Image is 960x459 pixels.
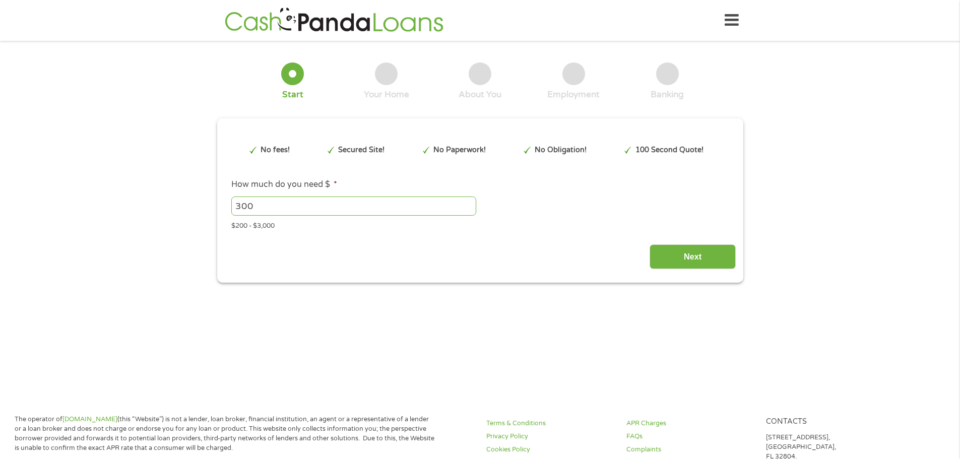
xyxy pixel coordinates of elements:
[62,415,117,423] a: [DOMAIN_NAME]
[282,89,303,100] div: Start
[650,244,736,269] input: Next
[486,432,614,441] a: Privacy Policy
[626,419,754,428] a: APR Charges
[261,145,290,156] p: No fees!
[433,145,486,156] p: No Paperwork!
[486,419,614,428] a: Terms & Conditions
[15,415,435,453] p: The operator of (this “Website”) is not a lender, loan broker, financial institution, an agent or...
[626,445,754,454] a: Complaints
[338,145,385,156] p: Secured Site!
[231,179,337,190] label: How much do you need $
[364,89,409,100] div: Your Home
[547,89,600,100] div: Employment
[766,417,894,427] h4: Contacts
[626,432,754,441] a: FAQs
[222,6,446,35] img: GetLoanNow Logo
[635,145,703,156] p: 100 Second Quote!
[231,218,728,231] div: $200 - $3,000
[486,445,614,454] a: Cookies Policy
[535,145,587,156] p: No Obligation!
[651,89,684,100] div: Banking
[459,89,501,100] div: About You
